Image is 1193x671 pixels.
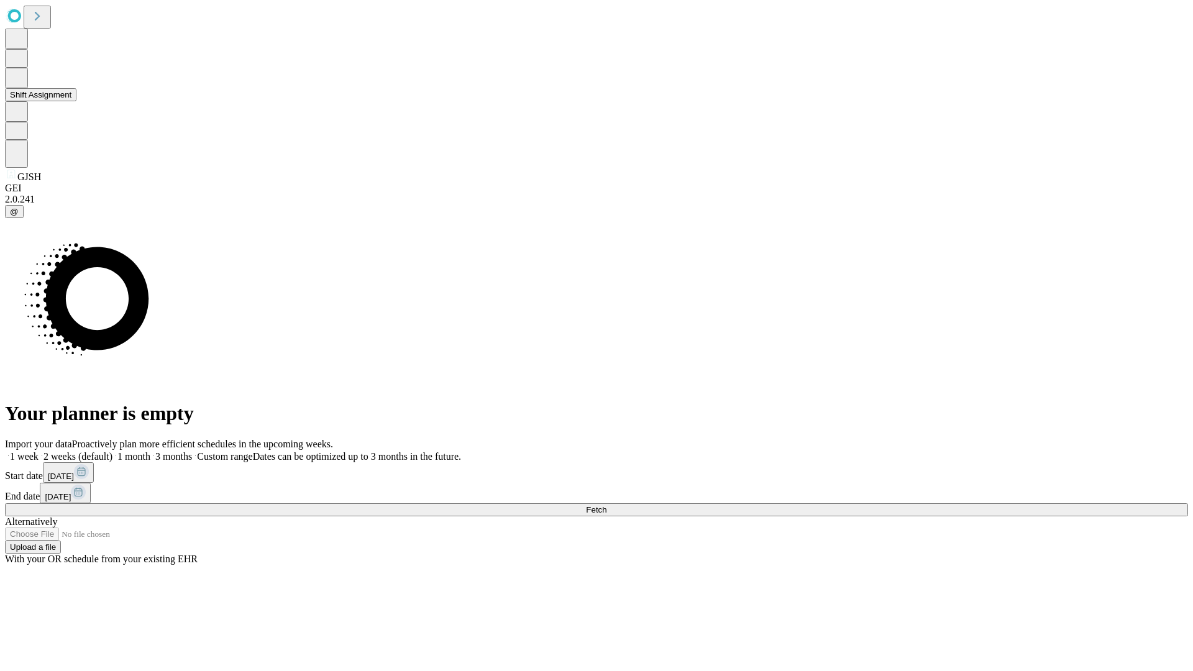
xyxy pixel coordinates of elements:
[253,451,461,462] span: Dates can be optimized up to 3 months in the future.
[5,483,1188,503] div: End date
[17,171,41,182] span: GJSH
[5,194,1188,205] div: 2.0.241
[48,472,74,481] span: [DATE]
[43,462,94,483] button: [DATE]
[197,451,252,462] span: Custom range
[10,207,19,216] span: @
[40,483,91,503] button: [DATE]
[5,439,72,449] span: Import your data
[10,451,39,462] span: 1 week
[5,462,1188,483] div: Start date
[45,492,71,501] span: [DATE]
[117,451,150,462] span: 1 month
[5,541,61,554] button: Upload a file
[5,88,76,101] button: Shift Assignment
[43,451,112,462] span: 2 weeks (default)
[5,402,1188,425] h1: Your planner is empty
[72,439,333,449] span: Proactively plan more efficient schedules in the upcoming weeks.
[5,205,24,218] button: @
[5,516,57,527] span: Alternatively
[155,451,192,462] span: 3 months
[5,554,198,564] span: With your OR schedule from your existing EHR
[5,503,1188,516] button: Fetch
[5,183,1188,194] div: GEI
[586,505,606,514] span: Fetch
